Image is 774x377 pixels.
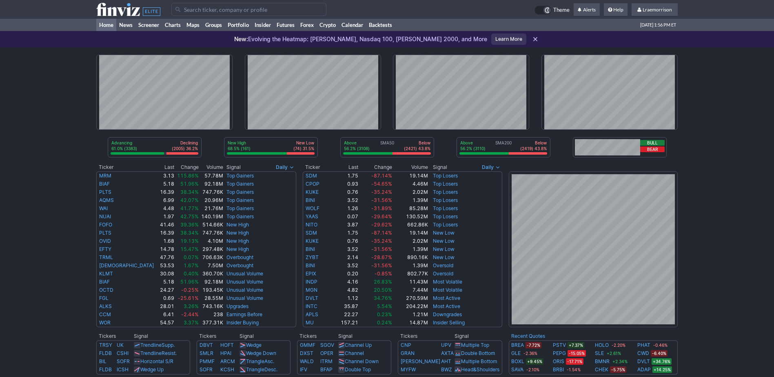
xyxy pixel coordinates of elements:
[99,230,111,236] a: PLTS
[199,245,224,253] td: 297.48K
[306,279,317,285] a: INDP
[180,230,199,236] span: 38.34%
[433,295,460,301] a: Most Active
[433,181,458,187] a: Top Losers
[252,19,274,31] a: Insider
[293,140,314,146] p: New Low
[226,230,249,236] a: New High
[199,229,224,237] td: 747.76K
[226,254,253,260] a: Overbought
[330,262,359,270] td: 3.52
[433,254,455,260] a: New Low
[520,146,547,151] p: (2419) 43.8%
[330,163,359,171] th: Last
[226,238,249,244] a: New High
[199,180,224,188] td: 92.18M
[433,303,460,309] a: Most Active
[441,358,451,364] a: AHT
[140,358,173,364] a: Horizontal S/R
[140,342,162,348] span: Trendline
[511,341,524,349] a: BREA
[99,173,111,179] a: MRM
[491,33,526,45] a: Learn More
[401,358,440,364] a: [PERSON_NAME]
[159,213,175,221] td: 1.97
[433,271,453,277] a: Oversold
[345,358,379,364] a: Channel Down
[330,286,359,294] td: 4.82
[374,279,392,285] span: 26.83%
[371,181,392,187] span: -54.65%
[371,262,392,268] span: -31.56%
[330,213,359,221] td: 0.07
[371,254,392,260] span: -28.67%
[393,213,428,221] td: 130.52M
[393,163,428,171] th: Volume
[393,180,428,188] td: 4.46M
[180,246,199,252] span: 15.47%
[99,319,111,326] a: WOR
[461,350,495,356] a: Double Bottom
[226,311,262,317] a: Earnings Before
[99,271,113,277] a: KLMT
[393,188,428,196] td: 2.02M
[159,180,175,188] td: 5.18
[162,19,184,31] a: Charts
[159,253,175,262] td: 47.76
[330,180,359,188] td: 0.93
[159,262,175,270] td: 53.53
[460,146,486,151] p: 56.2% (3110)
[343,140,431,152] div: SMA50
[181,287,199,293] span: -0.25%
[140,350,162,356] span: Trendline
[199,253,224,262] td: 706.63K
[99,181,110,187] a: BIAF
[595,357,610,366] a: BMNR
[433,311,462,317] a: Downgrades
[228,146,251,151] p: 68.5% (161)
[433,222,458,228] a: Top Losers
[433,164,447,171] span: Signal
[306,303,317,309] a: INTC
[330,253,359,262] td: 2.14
[117,342,124,348] a: UK
[220,350,231,356] a: HPAI
[393,171,428,180] td: 19.14M
[99,303,112,309] a: ALKS
[225,19,252,31] a: Portfolio
[345,342,372,348] a: Channel Up
[330,204,359,213] td: 1.26
[320,350,333,356] a: OPER
[159,237,175,245] td: 1.68
[226,295,263,301] a: Unusual Volume
[345,350,364,356] a: Channel
[111,146,137,151] p: 61.0% (3383)
[574,3,600,16] a: Alerts
[226,271,263,277] a: Unusual Volume
[433,213,458,220] a: Top Losers
[306,319,314,326] a: MU
[371,222,392,228] span: -29.62%
[303,163,330,171] th: Ticker
[306,189,319,195] a: KUKE
[199,171,224,180] td: 57.78M
[180,213,199,220] span: 42.75%
[200,358,215,364] a: PMMF
[220,358,235,364] a: ARCM
[330,221,359,229] td: 3.87
[300,358,314,364] a: WALD
[461,342,489,348] a: Multiple Top
[344,140,370,146] p: Above
[393,270,428,278] td: 802.77K
[99,238,111,244] a: OVID
[276,163,288,171] span: Daily
[553,349,566,357] a: PEPG
[135,19,162,31] a: Screener
[159,188,175,196] td: 16.39
[401,366,416,373] a: MYFW
[199,278,224,286] td: 92.18M
[330,229,359,237] td: 1.75
[640,146,665,152] button: Bear
[393,237,428,245] td: 2.02M
[200,366,213,373] a: SOFR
